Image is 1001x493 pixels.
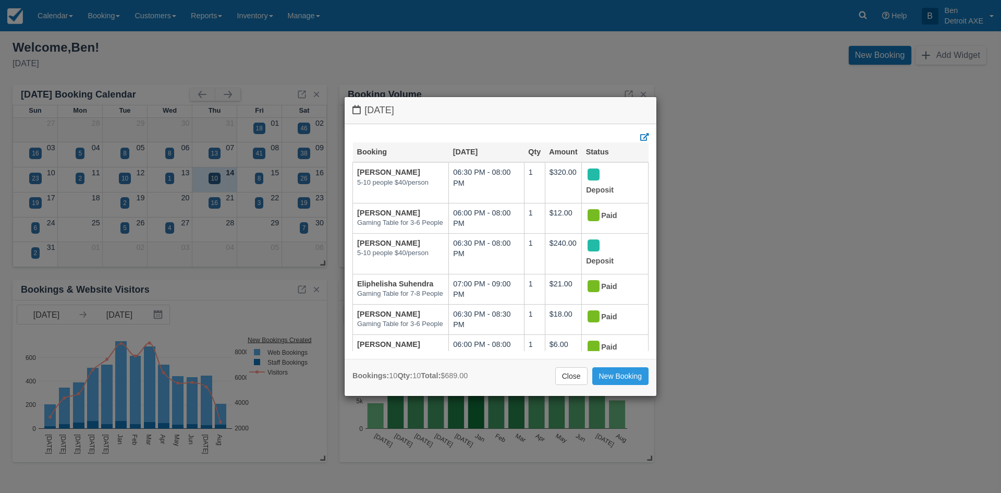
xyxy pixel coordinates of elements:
[357,350,444,359] em: Gaming Table for 1-2 People
[524,162,545,203] td: 1
[545,162,581,203] td: $320.00
[549,148,577,156] a: Amount
[449,162,524,203] td: 06:30 PM - 08:00 PM
[357,239,420,247] a: [PERSON_NAME]
[357,248,444,258] em: 5-10 people $40/person
[357,148,387,156] a: Booking
[586,309,635,326] div: Paid
[524,304,545,334] td: 1
[357,319,444,329] em: Gaming Table for 3-6 People
[586,339,635,356] div: Paid
[586,148,609,156] a: Status
[397,371,412,380] strong: Qty:
[586,208,635,224] div: Paid
[352,371,389,380] strong: Bookings:
[524,233,545,274] td: 1
[449,304,524,334] td: 06:30 PM - 08:30 PM
[592,367,649,385] a: New Booking
[545,203,581,233] td: $12.00
[528,148,541,156] a: Qty
[586,238,635,270] div: Deposit
[421,371,441,380] strong: Total:
[545,334,581,365] td: $6.00
[357,289,444,299] em: Gaming Table for 7-8 People
[586,279,635,295] div: Paid
[357,209,420,217] a: [PERSON_NAME]
[357,280,433,288] a: Eliphelisha Suhendra
[555,367,588,385] a: Close
[357,310,420,318] a: [PERSON_NAME]
[357,340,420,348] a: [PERSON_NAME]
[449,233,524,274] td: 06:30 PM - 08:00 PM
[357,168,420,176] a: [PERSON_NAME]
[545,304,581,334] td: $18.00
[352,105,649,116] h4: [DATE]
[545,274,581,304] td: $21.00
[545,233,581,274] td: $240.00
[524,334,545,365] td: 1
[449,203,524,233] td: 06:00 PM - 08:00 PM
[524,274,545,304] td: 1
[586,167,635,199] div: Deposit
[352,370,468,381] div: 10 10 $689.00
[449,274,524,304] td: 07:00 PM - 09:00 PM
[357,218,444,228] em: Gaming Table for 3-6 People
[449,334,524,365] td: 06:00 PM - 08:00 PM
[453,148,478,156] a: [DATE]
[357,178,444,188] em: 5-10 people $40/person
[524,203,545,233] td: 1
